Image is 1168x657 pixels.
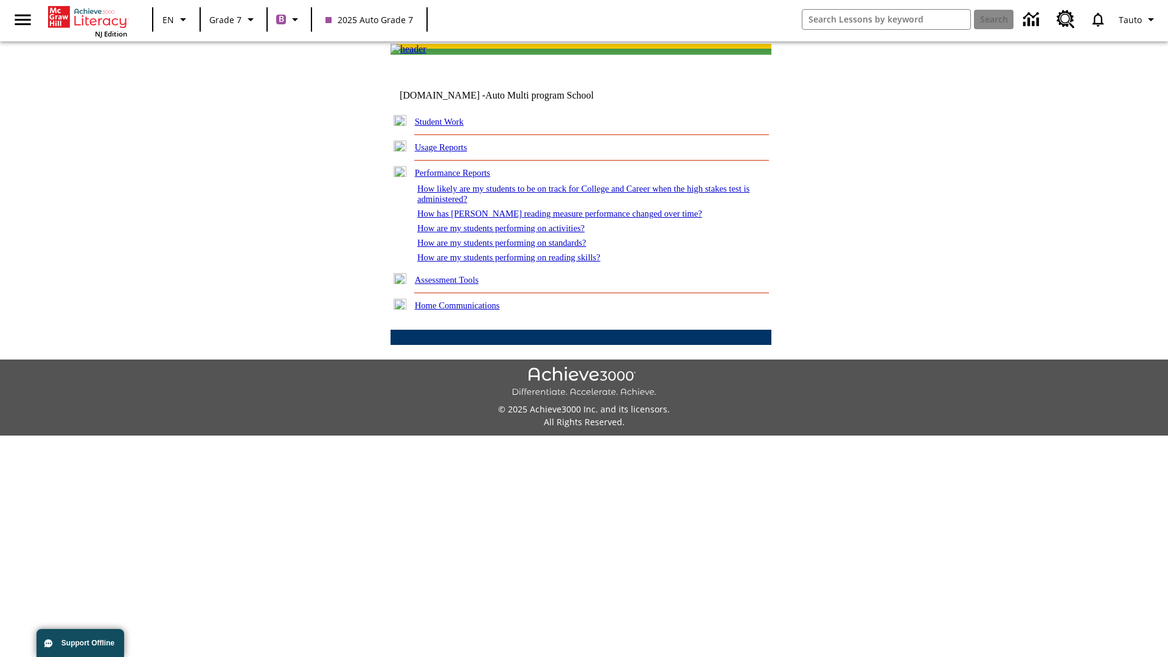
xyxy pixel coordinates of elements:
[512,367,656,398] img: Achieve3000 Differentiate Accelerate Achieve
[415,301,500,310] a: Home Communications
[394,299,406,310] img: plus.gif
[417,252,600,262] a: How are my students performing on reading skills?
[415,275,479,285] a: Assessment Tools
[36,629,124,657] button: Support Offline
[417,238,586,248] a: How are my students performing on standards?
[1114,9,1163,30] button: Profile/Settings
[1119,13,1142,26] span: Tauto
[1016,3,1049,36] a: Data Center
[209,13,242,26] span: Grade 7
[391,44,426,55] img: header
[48,4,127,38] div: Home
[400,90,624,101] td: [DOMAIN_NAME] -
[485,90,594,100] nobr: Auto Multi program School
[325,13,413,26] span: 2025 Auto Grade 7
[162,13,174,26] span: EN
[415,168,490,178] a: Performance Reports
[271,9,307,30] button: Boost Class color is purple. Change class color
[394,273,406,284] img: plus.gif
[5,2,41,38] button: Open side menu
[394,166,406,177] img: minus.gif
[157,9,196,30] button: Language: EN, Select a language
[279,12,284,27] span: B
[95,29,127,38] span: NJ Edition
[394,141,406,151] img: plus.gif
[1082,4,1114,35] a: Notifications
[394,115,406,126] img: plus.gif
[415,142,467,152] a: Usage Reports
[802,10,970,29] input: search field
[415,117,464,127] a: Student Work
[417,223,585,233] a: How are my students performing on activities?
[1049,3,1082,36] a: Resource Center, Will open in new tab
[417,209,702,218] a: How has [PERSON_NAME] reading measure performance changed over time?
[417,184,749,204] a: How likely are my students to be on track for College and Career when the high stakes test is adm...
[204,9,263,30] button: Grade: Grade 7, Select a grade
[61,639,114,647] span: Support Offline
